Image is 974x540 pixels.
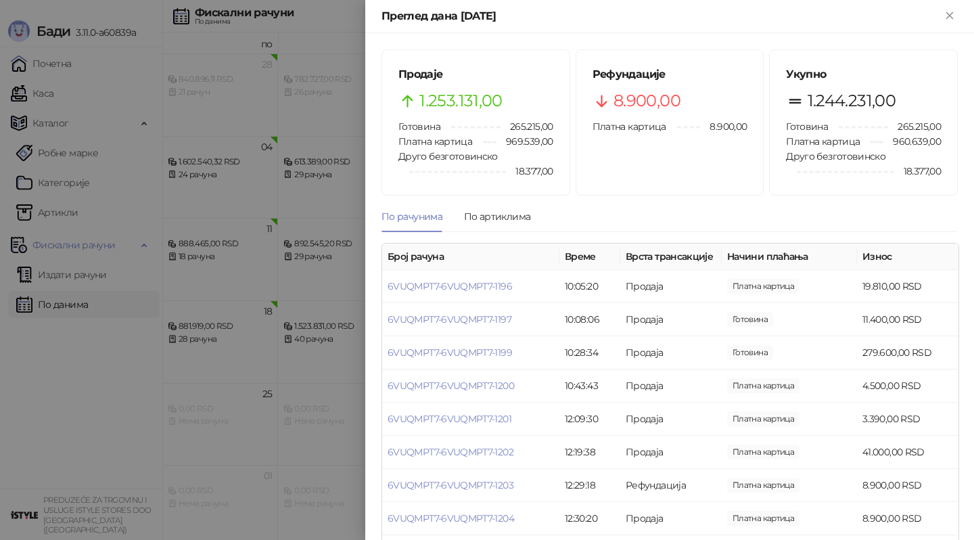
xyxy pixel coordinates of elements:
[398,120,440,133] span: Готовина
[857,369,958,403] td: 4.500,00 RSD
[388,380,514,392] a: 6VUQMPT7-6VUQMPT7-1200
[501,119,553,134] span: 265.215,00
[388,346,512,359] a: 6VUQMPT7-6VUQMPT7-1199
[593,66,747,83] h5: Рефундације
[620,303,722,336] td: Продаја
[382,244,559,270] th: Број рачуна
[786,135,860,148] span: Платна картица
[727,378,799,393] span: 4.500,00
[857,502,958,535] td: 8.900,00 RSD
[464,209,530,224] div: По артиклима
[727,312,773,327] span: 11.400,00
[700,119,747,134] span: 8.900,00
[942,8,958,24] button: Close
[559,303,620,336] td: 10:08:06
[559,403,620,436] td: 12:09:30
[857,336,958,369] td: 279.600,00 RSD
[620,403,722,436] td: Продаја
[559,270,620,303] td: 10:05:20
[857,469,958,502] td: 8.900,00 RSD
[620,502,722,535] td: Продаја
[496,134,553,149] span: 969.539,00
[888,119,941,134] span: 265.215,00
[883,134,941,149] span: 960.639,00
[620,436,722,469] td: Продаја
[559,336,620,369] td: 10:28:34
[857,303,958,336] td: 11.400,00 RSD
[857,436,958,469] td: 41.000,00 RSD
[786,120,828,133] span: Готовина
[620,369,722,403] td: Продаја
[381,209,442,224] div: По рачунима
[388,479,513,491] a: 6VUQMPT7-6VUQMPT7-1203
[506,164,553,179] span: 18.377,00
[388,313,511,325] a: 6VUQMPT7-6VUQMPT7-1197
[727,279,799,294] span: 19.810,00
[593,120,666,133] span: Платна картица
[727,478,799,493] span: 8.900,00
[559,436,620,469] td: 12:19:38
[398,135,472,148] span: Платна картица
[388,413,511,425] a: 6VUQMPT7-6VUQMPT7-1201
[381,8,942,24] div: Преглед дана [DATE]
[786,66,941,83] h5: Укупно
[388,446,513,458] a: 6VUQMPT7-6VUQMPT7-1202
[786,150,885,162] span: Друго безготовинско
[620,244,722,270] th: Врста трансакције
[620,469,722,502] td: Рефундација
[722,244,857,270] th: Начини плаћања
[613,88,680,114] span: 8.900,00
[808,88,896,114] span: 1.244.231,00
[559,502,620,535] td: 12:30:20
[727,345,773,360] span: 0,00
[559,469,620,502] td: 12:29:18
[559,244,620,270] th: Време
[857,403,958,436] td: 3.390,00 RSD
[620,336,722,369] td: Продаја
[388,512,514,524] a: 6VUQMPT7-6VUQMPT7-1204
[419,88,502,114] span: 1.253.131,00
[894,164,941,179] span: 18.377,00
[620,270,722,303] td: Продаја
[857,244,958,270] th: Износ
[727,511,799,526] span: 8.900,00
[398,66,553,83] h5: Продаје
[559,369,620,403] td: 10:43:43
[388,280,512,292] a: 6VUQMPT7-6VUQMPT7-1196
[857,270,958,303] td: 19.810,00 RSD
[398,150,498,162] span: Друго безготовинско
[727,445,799,459] span: 41.000,00
[727,411,799,426] span: 3.390,00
